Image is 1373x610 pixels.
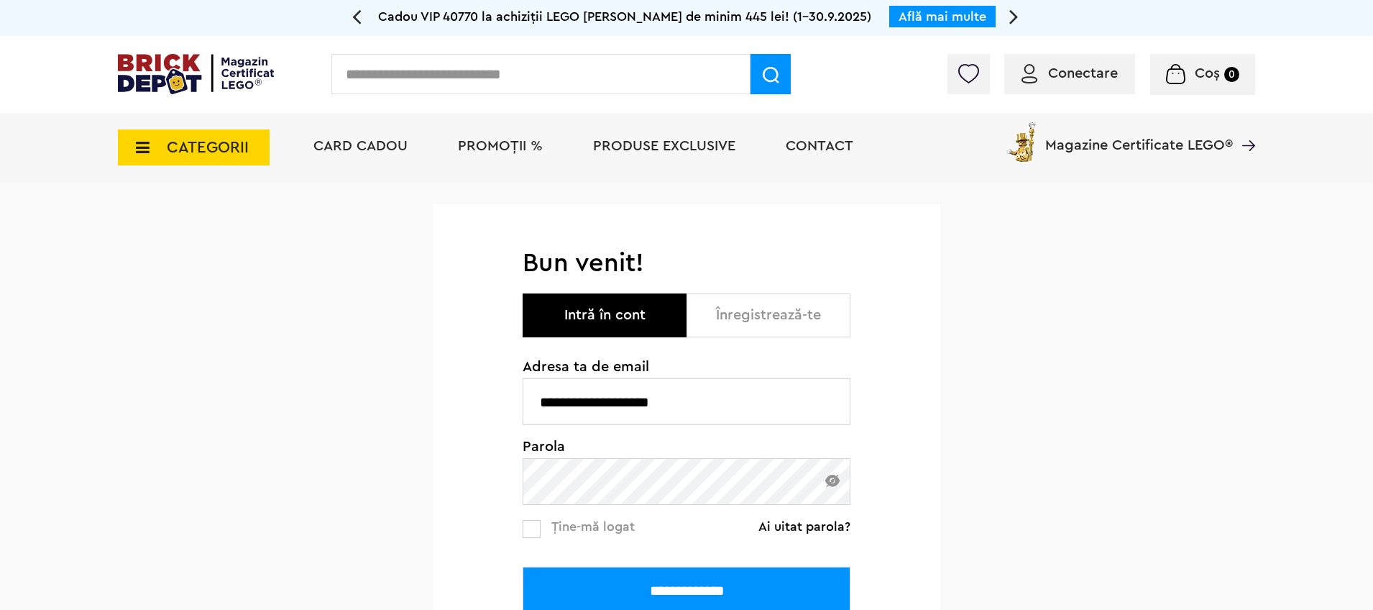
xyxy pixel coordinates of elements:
[523,440,850,454] span: Parola
[458,139,543,153] a: PROMOȚII %
[593,139,735,153] a: Produse exclusive
[899,10,986,23] a: Află mai multe
[1048,66,1118,81] span: Conectare
[378,10,871,23] span: Cadou VIP 40770 la achiziții LEGO [PERSON_NAME] de minim 445 lei! (1-30.9.2025)
[1045,119,1233,152] span: Magazine Certificate LEGO®
[167,140,249,155] span: CATEGORII
[786,139,853,153] a: Contact
[551,520,635,533] span: Ține-mă logat
[758,519,850,534] a: Ai uitat parola?
[523,360,850,374] span: Adresa ta de email
[313,139,408,153] a: Card Cadou
[1021,66,1118,81] a: Conectare
[1195,66,1220,81] span: Coș
[523,247,850,279] h1: Bun venit!
[686,293,850,337] button: Înregistrează-te
[1233,119,1255,134] a: Magazine Certificate LEGO®
[523,293,686,337] button: Intră în cont
[1224,67,1239,82] small: 0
